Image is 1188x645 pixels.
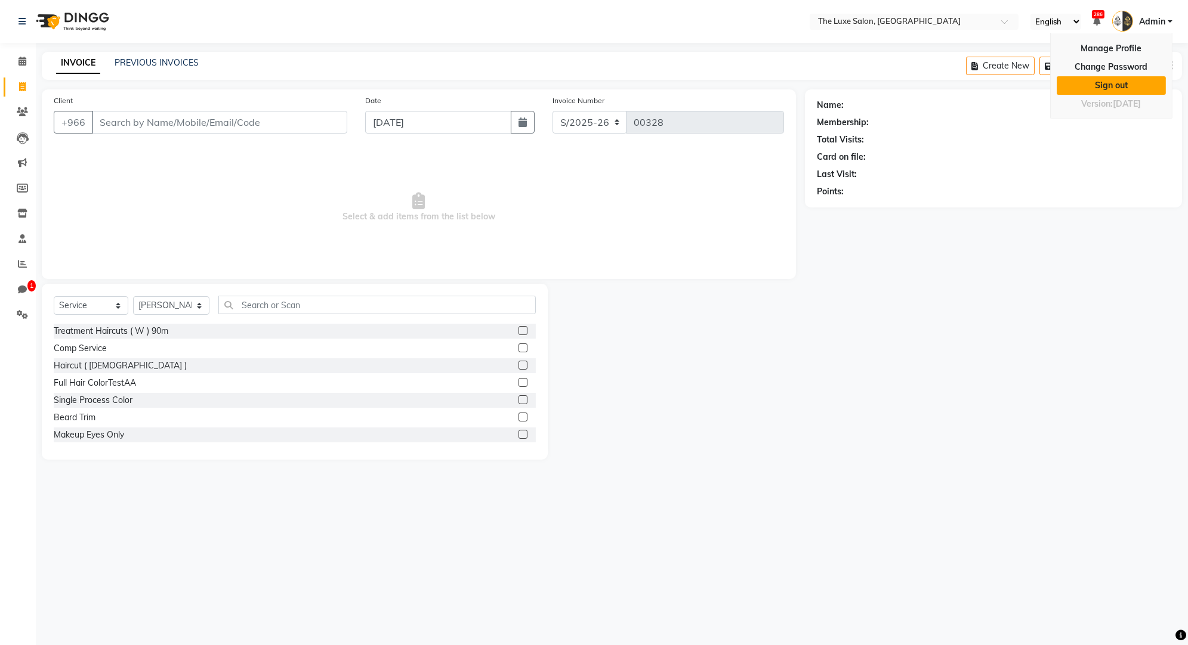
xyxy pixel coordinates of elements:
[4,280,32,300] a: 1
[54,359,187,372] div: Haircut ( [DEMOGRAPHIC_DATA] )
[1112,11,1133,32] img: Admin
[115,57,199,68] a: PREVIOUS INVOICES
[1139,15,1165,28] span: Admin
[54,429,124,441] div: Makeup Eyes Only
[817,185,844,198] div: Points:
[54,411,95,424] div: Beard Trim
[553,95,604,106] label: Invoice Number
[1093,16,1100,27] a: 286
[817,99,844,111] div: Name:
[1057,39,1166,58] a: Manage Profile
[817,116,869,129] div: Membership:
[30,5,112,38] img: logo
[817,151,866,163] div: Card on file:
[817,134,864,146] div: Total Visits:
[54,325,168,337] div: Treatment Haircuts ( W ) 90m
[817,168,857,181] div: Last Visit:
[218,296,536,314] input: Search or Scan
[54,95,73,106] label: Client
[54,111,93,134] button: +966
[1057,76,1166,95] a: Sign out
[27,280,36,292] span: 1
[1092,10,1104,18] span: 286
[54,394,132,407] div: Single Process Color
[54,377,136,389] div: Full Hair ColorTestAA
[365,95,381,106] label: Date
[966,57,1035,75] button: Create New
[92,111,347,134] input: Search by Name/Mobile/Email/Code
[56,52,100,74] a: INVOICE
[54,342,107,355] div: Comp Service
[1039,57,1081,75] button: Save
[1057,58,1166,76] a: Change Password
[1057,95,1166,113] div: Version:[DATE]
[54,148,784,267] span: Select & add items from the list below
